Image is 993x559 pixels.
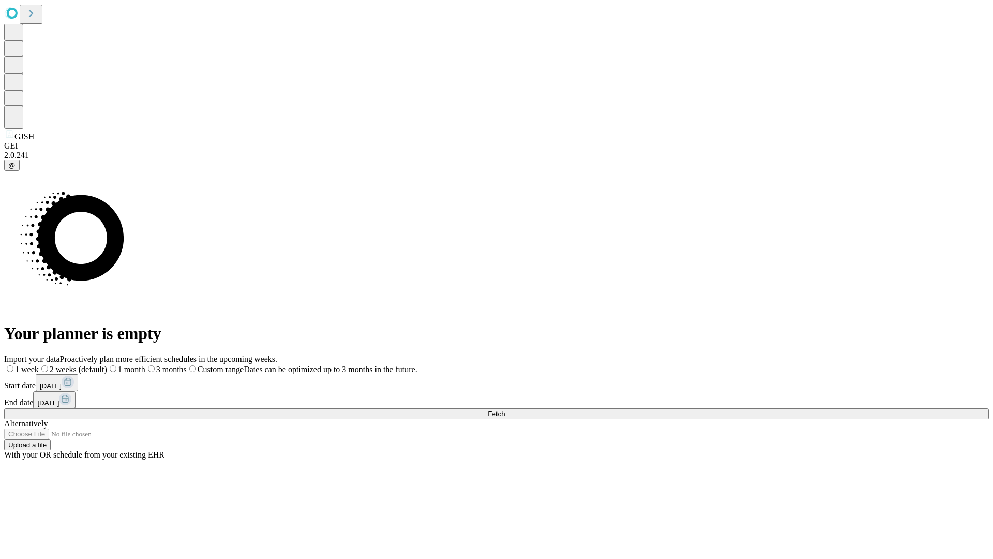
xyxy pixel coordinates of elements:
button: Upload a file [4,439,51,450]
span: Custom range [198,365,244,374]
span: With your OR schedule from your existing EHR [4,450,164,459]
button: @ [4,160,20,171]
div: GEI [4,141,989,151]
input: 1 month [110,365,116,372]
div: 2.0.241 [4,151,989,160]
button: [DATE] [36,374,78,391]
span: [DATE] [37,399,59,407]
span: @ [8,161,16,169]
div: End date [4,391,989,408]
span: 2 weeks (default) [50,365,107,374]
span: 3 months [156,365,187,374]
input: 1 week [7,365,13,372]
input: 3 months [148,365,155,372]
h1: Your planner is empty [4,324,989,343]
button: Fetch [4,408,989,419]
span: 1 week [15,365,39,374]
button: [DATE] [33,391,76,408]
span: 1 month [118,365,145,374]
span: Fetch [488,410,505,418]
span: Import your data [4,355,60,363]
input: Custom rangeDates can be optimized up to 3 months in the future. [189,365,196,372]
span: Alternatively [4,419,48,428]
div: Start date [4,374,989,391]
span: Dates can be optimized up to 3 months in the future. [244,365,417,374]
span: GJSH [14,132,34,141]
span: Proactively plan more efficient schedules in the upcoming weeks. [60,355,277,363]
input: 2 weeks (default) [41,365,48,372]
span: [DATE] [40,382,62,390]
